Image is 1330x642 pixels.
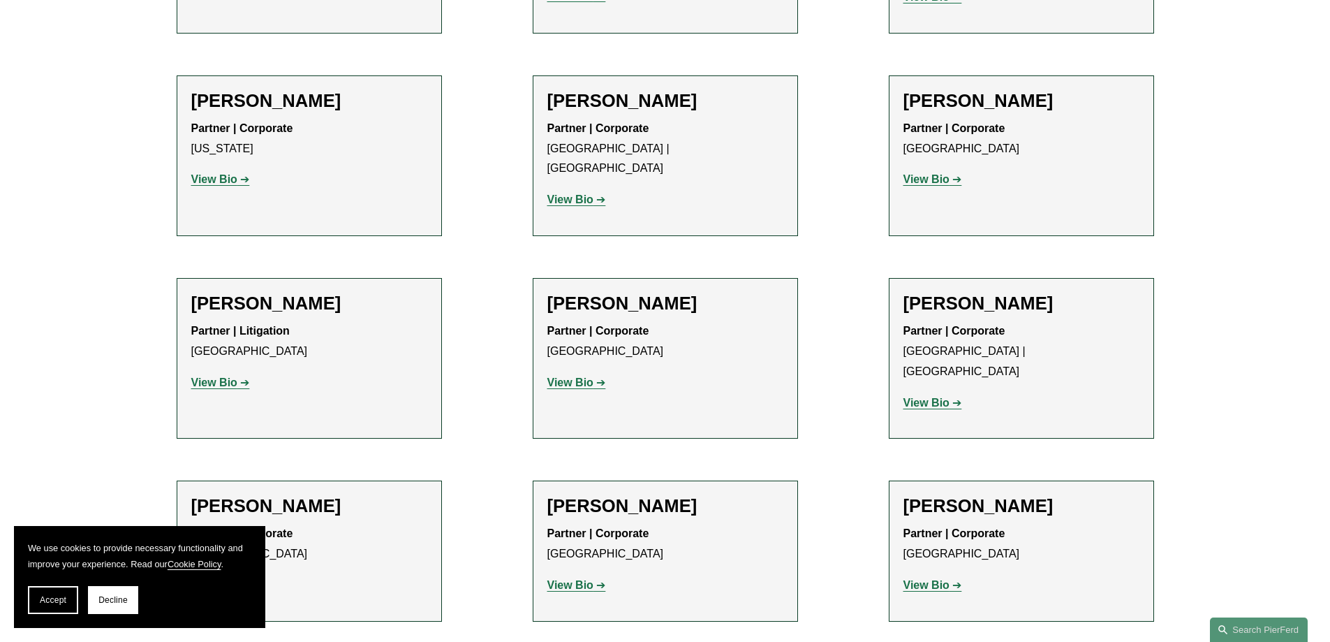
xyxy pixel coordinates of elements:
strong: Partner | Corporate [903,122,1005,134]
strong: View Bio [547,194,593,205]
h2: [PERSON_NAME] [191,90,427,112]
strong: Partner | Corporate [547,122,649,134]
p: [GEOGRAPHIC_DATA] [547,524,783,564]
strong: Partner | Corporate [903,325,1005,337]
a: View Bio [547,377,606,388]
strong: View Bio [903,397,950,409]
a: View Bio [903,173,962,185]
strong: Partner | Corporate [903,527,1005,539]
a: View Bio [903,397,962,409]
button: Decline [88,586,138,614]
a: Search this site [1210,618,1308,642]
section: Cookie banner [14,526,265,628]
strong: View Bio [191,377,237,388]
h2: [PERSON_NAME] [903,495,1139,517]
a: View Bio [903,579,962,591]
strong: Partner | Corporate [191,122,293,134]
h2: [PERSON_NAME] [191,293,427,314]
p: [GEOGRAPHIC_DATA] [191,321,427,362]
p: [US_STATE] [191,119,427,159]
span: Accept [40,595,66,605]
strong: View Bio [191,173,237,185]
strong: Partner | Corporate [547,527,649,539]
strong: View Bio [903,579,950,591]
h2: [PERSON_NAME] [547,495,783,517]
button: Accept [28,586,78,614]
span: Decline [98,595,128,605]
a: View Bio [547,194,606,205]
p: [GEOGRAPHIC_DATA] | [GEOGRAPHIC_DATA] [903,321,1139,381]
a: View Bio [191,173,250,185]
strong: Partner | Litigation [191,325,290,337]
strong: View Bio [547,377,593,388]
p: [GEOGRAPHIC_DATA] [547,321,783,362]
h2: [PERSON_NAME] [547,90,783,112]
a: Cookie Policy [168,559,221,569]
p: [GEOGRAPHIC_DATA] | [GEOGRAPHIC_DATA] [547,119,783,179]
p: [GEOGRAPHIC_DATA] [903,119,1139,159]
h2: [PERSON_NAME] [547,293,783,314]
h2: [PERSON_NAME] [903,90,1139,112]
a: View Bio [191,377,250,388]
strong: View Bio [903,173,950,185]
p: We use cookies to provide necessary functionality and improve your experience. Read our . [28,540,251,572]
p: [GEOGRAPHIC_DATA] [903,524,1139,564]
h2: [PERSON_NAME] [191,495,427,517]
h2: [PERSON_NAME] [903,293,1139,314]
strong: Partner | Corporate [547,325,649,337]
a: View Bio [547,579,606,591]
p: [GEOGRAPHIC_DATA] [191,524,427,564]
strong: View Bio [547,579,593,591]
